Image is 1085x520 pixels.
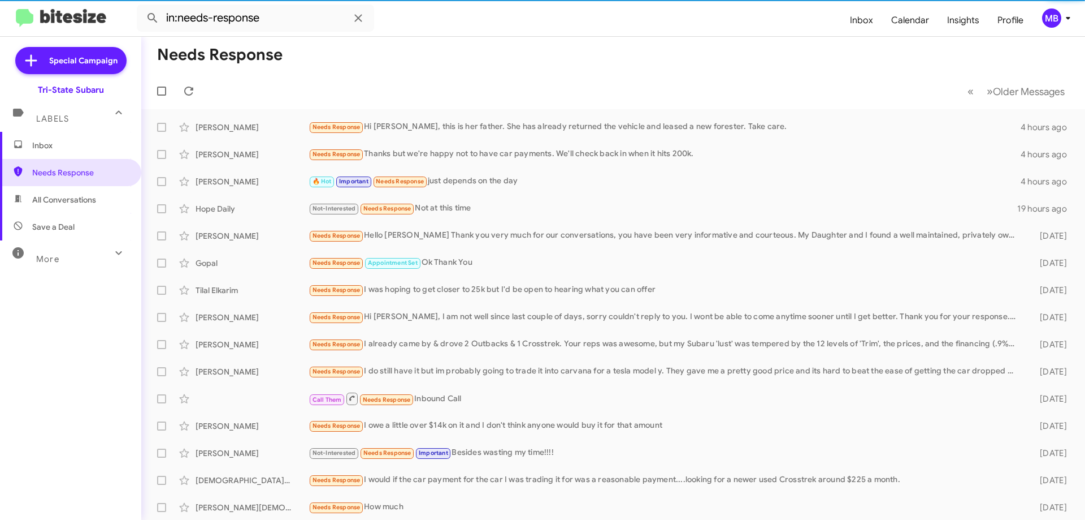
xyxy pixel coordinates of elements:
[313,178,332,185] span: 🔥 Hot
[313,259,361,267] span: Needs Response
[1022,230,1076,242] div: [DATE]
[961,80,980,103] button: Previous
[313,449,356,457] span: Not-Interested
[1022,366,1076,377] div: [DATE]
[196,420,309,432] div: [PERSON_NAME]
[938,4,988,37] a: Insights
[196,502,309,513] div: [PERSON_NAME][DEMOGRAPHIC_DATA]
[313,313,361,321] span: Needs Response
[32,194,96,205] span: All Conversations
[196,203,309,214] div: Hope Daily
[980,80,1071,103] button: Next
[196,339,309,350] div: [PERSON_NAME]
[313,341,361,348] span: Needs Response
[1022,339,1076,350] div: [DATE]
[196,149,309,160] div: [PERSON_NAME]
[339,178,368,185] span: Important
[313,232,361,239] span: Needs Response
[988,4,1032,37] a: Profile
[1022,285,1076,296] div: [DATE]
[1042,8,1061,28] div: MB
[309,501,1022,514] div: How much
[36,114,69,124] span: Labels
[419,449,448,457] span: Important
[313,476,361,484] span: Needs Response
[32,221,75,233] span: Save a Deal
[32,140,128,151] span: Inbox
[309,175,1021,188] div: just depends on the day
[1022,393,1076,405] div: [DATE]
[49,55,118,66] span: Special Campaign
[309,392,1022,406] div: Inbound Call
[967,84,974,98] span: «
[993,85,1065,98] span: Older Messages
[313,151,361,158] span: Needs Response
[363,449,411,457] span: Needs Response
[309,229,1022,242] div: Hello [PERSON_NAME] Thank you very much for our conversations, you have been very informative and...
[196,312,309,323] div: [PERSON_NAME]
[376,178,424,185] span: Needs Response
[1021,122,1076,133] div: 4 hours ago
[1022,312,1076,323] div: [DATE]
[1017,203,1076,214] div: 19 hours ago
[1032,8,1073,28] button: MB
[309,283,1022,296] div: I was hoping to get closer to 25k but I'd be open to hearing what you can offer
[196,475,309,486] div: [DEMOGRAPHIC_DATA][PERSON_NAME]
[196,122,309,133] div: [PERSON_NAME]
[313,205,356,212] span: Not-Interested
[196,285,309,296] div: Tilal Elkarim
[38,84,104,96] div: Tri-State Subaru
[196,176,309,187] div: [PERSON_NAME]
[363,205,411,212] span: Needs Response
[196,448,309,459] div: [PERSON_NAME]
[196,366,309,377] div: [PERSON_NAME]
[157,46,283,64] h1: Needs Response
[196,230,309,242] div: [PERSON_NAME]
[313,123,361,131] span: Needs Response
[313,368,361,375] span: Needs Response
[1022,257,1076,269] div: [DATE]
[309,365,1022,378] div: I do still have it but im probably going to trade it into carvana for a tesla model y. They gave ...
[36,254,59,264] span: More
[1021,149,1076,160] div: 4 hours ago
[882,4,938,37] a: Calendar
[309,121,1021,134] div: Hi [PERSON_NAME], this is her father. She has already returned the vehicle and leased a new fores...
[987,84,993,98] span: »
[196,257,309,269] div: Gopal
[1022,475,1076,486] div: [DATE]
[363,396,411,403] span: Needs Response
[313,286,361,294] span: Needs Response
[309,338,1022,351] div: I already came by & drove 2 Outbacks & 1 Crosstrek. Your reps was awesome, but my Subaru 'lust' w...
[313,396,342,403] span: Call Them
[1022,502,1076,513] div: [DATE]
[32,167,128,178] span: Needs Response
[368,259,418,267] span: Appointment Set
[309,311,1022,324] div: Hi [PERSON_NAME], I am not well since last couple of days, sorry couldn't reply to you. I wont be...
[313,504,361,511] span: Needs Response
[961,80,1071,103] nav: Page navigation example
[1022,448,1076,459] div: [DATE]
[309,148,1021,161] div: Thanks but we're happy not to have car payments. We'll check back in when it hits 200k.
[313,422,361,429] span: Needs Response
[309,419,1022,432] div: I owe a little over $14k on it and I don't think anyone would buy it for that amount
[1022,420,1076,432] div: [DATE]
[15,47,127,74] a: Special Campaign
[1021,176,1076,187] div: 4 hours ago
[309,256,1022,269] div: Ok Thank You
[137,5,374,32] input: Search
[309,474,1022,487] div: I would if the car payment for the car I was trading it for was a reasonable payment....looking f...
[309,202,1017,215] div: Not at this time
[309,446,1022,459] div: Besides wasting my time!!!!
[841,4,882,37] a: Inbox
